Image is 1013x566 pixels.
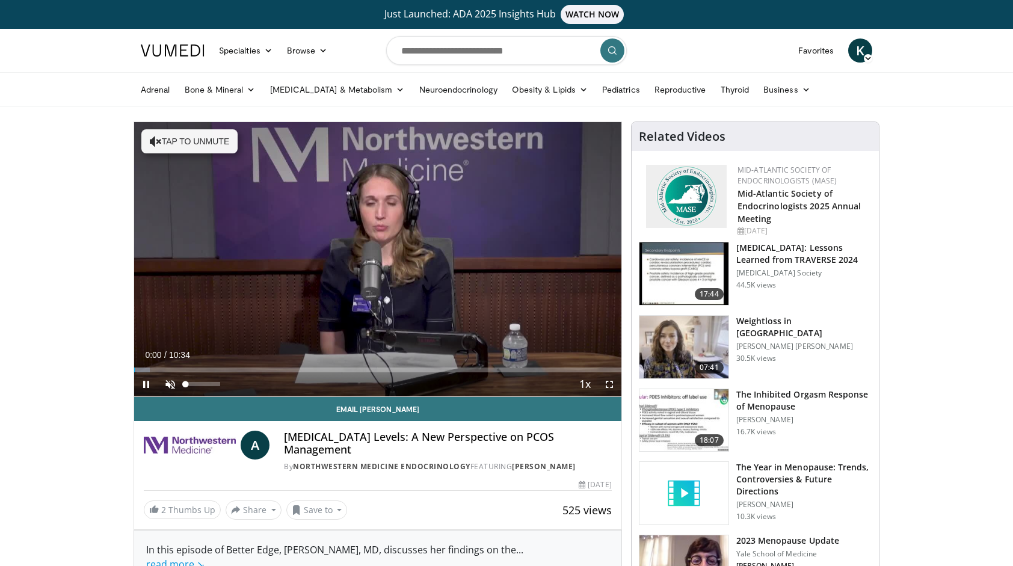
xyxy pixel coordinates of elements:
[695,361,724,374] span: 07:41
[561,5,624,24] span: WATCH NOW
[736,500,872,509] p: [PERSON_NAME]
[505,78,595,102] a: Obesity & Lipids
[736,354,776,363] p: 30.5K views
[161,504,166,515] span: 2
[695,288,724,300] span: 17:44
[141,45,205,57] img: VuMedi Logo
[512,461,576,472] a: [PERSON_NAME]
[562,503,612,517] span: 525 views
[573,372,597,396] button: Playback Rate
[158,372,182,396] button: Unmute
[164,350,167,360] span: /
[185,382,220,386] div: Volume Level
[736,242,872,266] h3: [MEDICAL_DATA]: Lessons Learned from TRAVERSE 2024
[639,242,872,306] a: 17:44 [MEDICAL_DATA]: Lessons Learned from TRAVERSE 2024 [MEDICAL_DATA] Society 44.5K views
[144,431,236,460] img: Northwestern Medicine Endocrinology
[134,368,621,372] div: Progress Bar
[646,165,727,228] img: f382488c-070d-4809-84b7-f09b370f5972.png.150x105_q85_autocrop_double_scale_upscale_version-0.2.png
[144,500,221,519] a: 2 Thumbs Up
[293,461,470,472] a: Northwestern Medicine Endocrinology
[145,350,161,360] span: 0:00
[226,500,282,520] button: Share
[647,78,713,102] a: Reproductive
[736,535,839,547] h3: 2023 Menopause Update
[280,38,335,63] a: Browse
[737,165,837,186] a: Mid-Atlantic Society of Endocrinologists (MASE)
[639,389,728,452] img: 283c0f17-5e2d-42ba-a87c-168d447cdba4.150x105_q85_crop-smart_upscale.jpg
[595,78,647,102] a: Pediatrics
[736,280,776,290] p: 44.5K views
[134,372,158,396] button: Pause
[736,415,872,425] p: [PERSON_NAME]
[713,78,757,102] a: Thyroid
[736,427,776,437] p: 16.7K views
[736,342,872,351] p: [PERSON_NAME] [PERSON_NAME]
[134,397,621,421] a: Email [PERSON_NAME]
[134,122,621,397] video-js: Video Player
[639,315,872,379] a: 07:41 Weightloss in [GEOGRAPHIC_DATA] [PERSON_NAME] [PERSON_NAME] 30.5K views
[241,431,269,460] a: A
[736,549,839,559] p: Yale School of Medicine
[848,38,872,63] a: K
[695,434,724,446] span: 18:07
[284,461,611,472] div: By FEATURING
[639,316,728,378] img: 9983fed1-7565-45be-8934-aef1103ce6e2.150x105_q85_crop-smart_upscale.jpg
[639,462,728,524] img: video_placeholder_short.svg
[639,461,872,525] a: The Year in Menopause: Trends, Controversies & Future Directions [PERSON_NAME] 10.3K views
[177,78,263,102] a: Bone & Mineral
[134,78,177,102] a: Adrenal
[791,38,841,63] a: Favorites
[756,78,817,102] a: Business
[212,38,280,63] a: Specialties
[736,461,872,497] h3: The Year in Menopause: Trends, Controversies & Future Directions
[736,389,872,413] h3: The Inhibited Orgasm Response of Menopause
[639,389,872,452] a: 18:07 The Inhibited Orgasm Response of Menopause [PERSON_NAME] 16.7K views
[736,512,776,521] p: 10.3K views
[141,129,238,153] button: Tap to unmute
[284,431,611,457] h4: [MEDICAL_DATA] Levels: A New Perspective on PCOS Management
[736,315,872,339] h3: Weightloss in [GEOGRAPHIC_DATA]
[286,500,348,520] button: Save to
[579,479,611,490] div: [DATE]
[737,226,869,236] div: [DATE]
[412,78,505,102] a: Neuroendocrinology
[263,78,412,102] a: [MEDICAL_DATA] & Metabolism
[737,188,861,224] a: Mid-Atlantic Society of Endocrinologists 2025 Annual Meeting
[169,350,190,360] span: 10:34
[736,268,872,278] p: [MEDICAL_DATA] Society
[386,36,627,65] input: Search topics, interventions
[143,5,870,24] a: Just Launched: ADA 2025 Insights HubWATCH NOW
[639,242,728,305] img: 1317c62a-2f0d-4360-bee0-b1bff80fed3c.150x105_q85_crop-smart_upscale.jpg
[597,372,621,396] button: Fullscreen
[639,129,725,144] h4: Related Videos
